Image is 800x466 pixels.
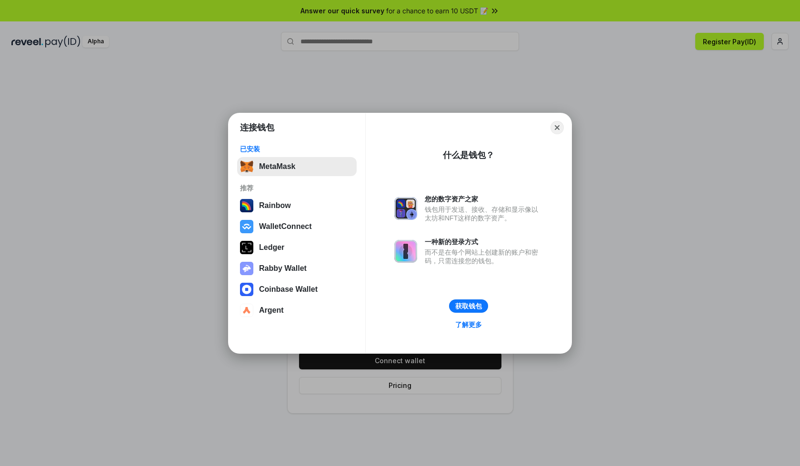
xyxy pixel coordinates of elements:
[425,238,543,246] div: 一种新的登录方式
[237,196,357,215] button: Rainbow
[394,197,417,220] img: svg+xml,%3Csvg%20xmlns%3D%22http%3A%2F%2Fwww.w3.org%2F2000%2Fsvg%22%20fill%3D%22none%22%20viewBox...
[394,240,417,263] img: svg+xml,%3Csvg%20xmlns%3D%22http%3A%2F%2Fwww.w3.org%2F2000%2Fsvg%22%20fill%3D%22none%22%20viewBox...
[237,238,357,257] button: Ledger
[240,304,253,317] img: svg+xml,%3Csvg%20width%3D%2228%22%20height%3D%2228%22%20viewBox%3D%220%200%2028%2028%22%20fill%3D...
[237,301,357,320] button: Argent
[237,217,357,236] button: WalletConnect
[259,243,284,252] div: Ledger
[240,199,253,212] img: svg+xml,%3Csvg%20width%3D%22120%22%20height%3D%22120%22%20viewBox%3D%220%200%20120%20120%22%20fil...
[240,160,253,173] img: svg+xml,%3Csvg%20fill%3D%22none%22%20height%3D%2233%22%20viewBox%3D%220%200%2035%2033%22%20width%...
[455,302,482,310] div: 获取钱包
[449,299,488,313] button: 获取钱包
[240,283,253,296] img: svg+xml,%3Csvg%20width%3D%2228%22%20height%3D%2228%22%20viewBox%3D%220%200%2028%2028%22%20fill%3D...
[450,318,488,331] a: 了解更多
[455,320,482,329] div: 了解更多
[550,121,564,134] button: Close
[240,220,253,233] img: svg+xml,%3Csvg%20width%3D%2228%22%20height%3D%2228%22%20viewBox%3D%220%200%2028%2028%22%20fill%3D...
[240,184,354,192] div: 推荐
[240,122,274,133] h1: 连接钱包
[425,195,543,203] div: 您的数字资产之家
[240,262,253,275] img: svg+xml,%3Csvg%20xmlns%3D%22http%3A%2F%2Fwww.w3.org%2F2000%2Fsvg%22%20fill%3D%22none%22%20viewBox...
[425,205,543,222] div: 钱包用于发送、接收、存储和显示像以太坊和NFT这样的数字资产。
[259,264,307,273] div: Rabby Wallet
[240,145,354,153] div: 已安装
[443,149,494,161] div: 什么是钱包？
[240,241,253,254] img: svg+xml,%3Csvg%20xmlns%3D%22http%3A%2F%2Fwww.w3.org%2F2000%2Fsvg%22%20width%3D%2228%22%20height%3...
[425,248,543,265] div: 而不是在每个网站上创建新的账户和密码，只需连接您的钱包。
[237,280,357,299] button: Coinbase Wallet
[259,306,284,315] div: Argent
[259,162,295,171] div: MetaMask
[259,222,312,231] div: WalletConnect
[259,285,318,294] div: Coinbase Wallet
[237,157,357,176] button: MetaMask
[237,259,357,278] button: Rabby Wallet
[259,201,291,210] div: Rainbow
